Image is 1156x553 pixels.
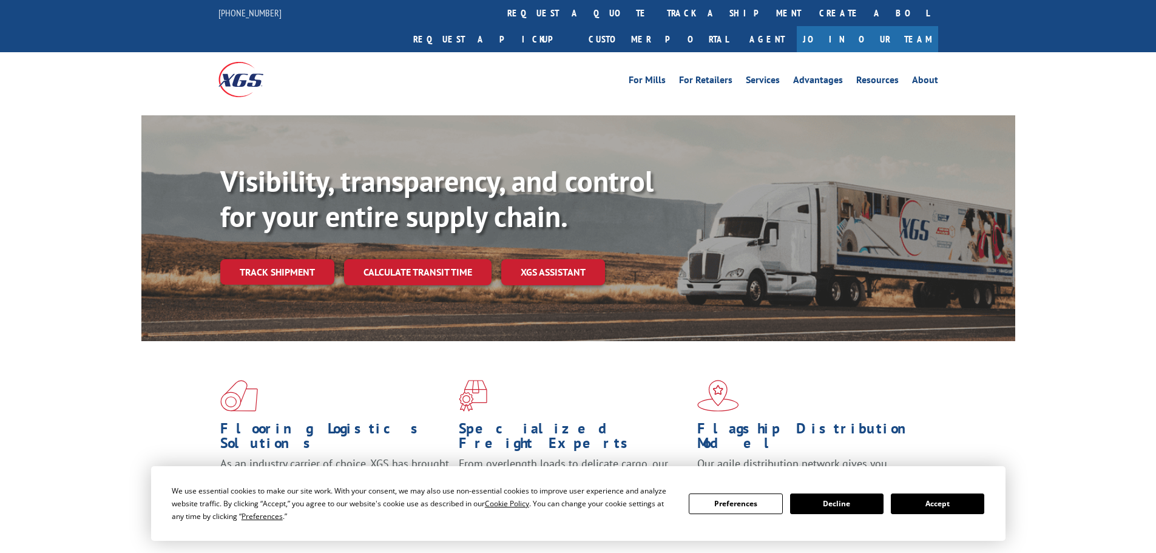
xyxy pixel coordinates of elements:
[485,498,529,509] span: Cookie Policy
[797,26,938,52] a: Join Our Team
[689,494,782,514] button: Preferences
[151,466,1006,541] div: Cookie Consent Prompt
[242,511,283,521] span: Preferences
[218,7,282,19] a: [PHONE_NUMBER]
[697,456,921,485] span: Our agile distribution network gives you nationwide inventory management on demand.
[679,75,732,89] a: For Retailers
[790,494,884,514] button: Decline
[220,162,654,235] b: Visibility, transparency, and control for your entire supply chain.
[459,421,688,456] h1: Specialized Freight Experts
[459,456,688,511] p: From overlength loads to delicate cargo, our experienced staff knows the best way to move your fr...
[891,494,984,514] button: Accept
[697,380,739,412] img: xgs-icon-flagship-distribution-model-red
[501,259,605,285] a: XGS ASSISTANT
[856,75,899,89] a: Resources
[172,484,674,523] div: We use essential cookies to make our site work. With your consent, we may also use non-essential ...
[793,75,843,89] a: Advantages
[220,259,334,285] a: Track shipment
[220,380,258,412] img: xgs-icon-total-supply-chain-intelligence-red
[344,259,492,285] a: Calculate transit time
[629,75,666,89] a: For Mills
[697,421,927,456] h1: Flagship Distribution Model
[912,75,938,89] a: About
[220,456,449,500] span: As an industry carrier of choice, XGS has brought innovation and dedication to flooring logistics...
[580,26,737,52] a: Customer Portal
[746,75,780,89] a: Services
[737,26,797,52] a: Agent
[404,26,580,52] a: Request a pickup
[220,421,450,456] h1: Flooring Logistics Solutions
[459,380,487,412] img: xgs-icon-focused-on-flooring-red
